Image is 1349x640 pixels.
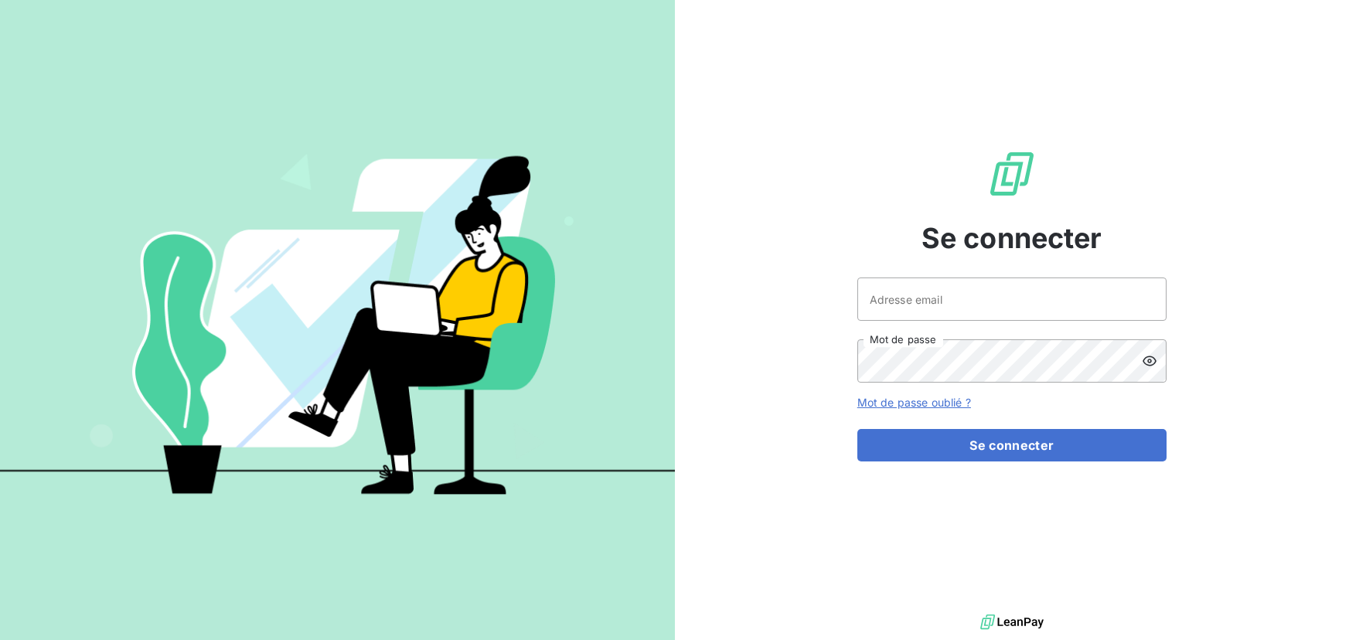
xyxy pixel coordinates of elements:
[921,217,1102,259] span: Se connecter
[987,149,1037,199] img: Logo LeanPay
[857,429,1167,461] button: Se connecter
[980,611,1044,634] img: logo
[857,277,1167,321] input: placeholder
[857,396,971,409] a: Mot de passe oublié ?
